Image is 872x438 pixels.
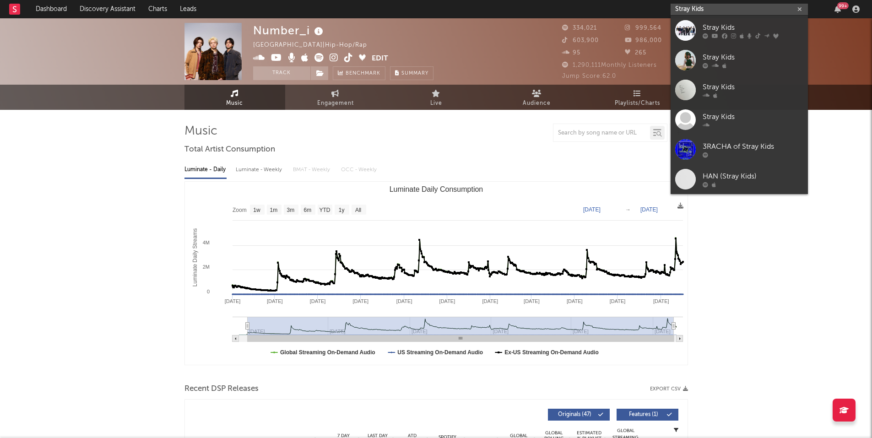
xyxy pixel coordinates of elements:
[671,135,808,164] a: 3RACHA of Stray Kids
[226,98,243,109] span: Music
[623,412,665,417] span: Features ( 1 )
[671,4,808,15] input: Search for artists
[352,298,368,304] text: [DATE]
[617,409,678,421] button: Features(1)
[285,85,386,110] a: Engagement
[703,81,803,92] div: Stray Kids
[253,207,260,213] text: 1w
[184,144,275,155] span: Total Artist Consumption
[233,207,247,213] text: Zoom
[346,68,380,79] span: Benchmark
[671,75,808,105] a: Stray Kids
[703,171,803,182] div: HAN (Stray Kids)
[309,298,325,304] text: [DATE]
[504,349,599,356] text: Ex-US Streaming On-Demand Audio
[224,298,240,304] text: [DATE]
[206,289,209,294] text: 0
[390,66,433,80] button: Summary
[317,98,354,109] span: Engagement
[625,206,631,213] text: →
[562,62,657,68] span: 1,290,111 Monthly Listeners
[562,38,599,43] span: 603,900
[482,298,498,304] text: [DATE]
[640,206,658,213] text: [DATE]
[703,22,803,33] div: Stray Kids
[202,264,209,270] text: 2M
[650,386,688,392] button: Export CSV
[270,207,277,213] text: 1m
[834,5,841,13] button: 99+
[583,206,601,213] text: [DATE]
[625,25,661,31] span: 999,564
[703,141,803,152] div: 3RACHA of Stray Kids
[338,207,344,213] text: 1y
[184,384,259,395] span: Recent DSP Releases
[837,2,849,9] div: 99 +
[671,16,808,45] a: Stray Kids
[355,207,361,213] text: All
[280,349,375,356] text: Global Streaming On-Demand Audio
[184,85,285,110] a: Music
[625,38,662,43] span: 986,000
[372,53,388,65] button: Edit
[397,349,483,356] text: US Streaming On-Demand Audio
[253,40,378,51] div: [GEOGRAPHIC_DATA] | Hip-Hop/Rap
[253,23,325,38] div: Number_i
[609,298,625,304] text: [DATE]
[524,298,540,304] text: [DATE]
[548,409,610,421] button: Originals(47)
[554,412,596,417] span: Originals ( 47 )
[562,50,580,56] span: 95
[587,85,688,110] a: Playlists/Charts
[396,298,412,304] text: [DATE]
[253,66,310,80] button: Track
[185,182,688,365] svg: Luminate Daily Consumption
[319,207,330,213] text: YTD
[333,66,385,80] a: Benchmark
[523,98,551,109] span: Audience
[389,185,483,193] text: Luminate Daily Consumption
[303,207,311,213] text: 6m
[430,98,442,109] span: Live
[671,105,808,135] a: Stray Kids
[439,298,455,304] text: [DATE]
[562,25,597,31] span: 334,021
[487,85,587,110] a: Audience
[184,162,227,178] div: Luminate - Daily
[671,164,808,194] a: HAN (Stray Kids)
[625,50,646,56] span: 265
[703,52,803,63] div: Stray Kids
[615,98,660,109] span: Playlists/Charts
[401,71,428,76] span: Summary
[191,228,198,287] text: Luminate Daily Streams
[703,111,803,122] div: Stray Kids
[287,207,294,213] text: 3m
[266,298,282,304] text: [DATE]
[562,73,616,79] span: Jump Score: 62.0
[202,240,209,245] text: 4M
[653,298,669,304] text: [DATE]
[671,45,808,75] a: Stray Kids
[236,162,284,178] div: Luminate - Weekly
[553,130,650,137] input: Search by song name or URL
[386,85,487,110] a: Live
[566,298,582,304] text: [DATE]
